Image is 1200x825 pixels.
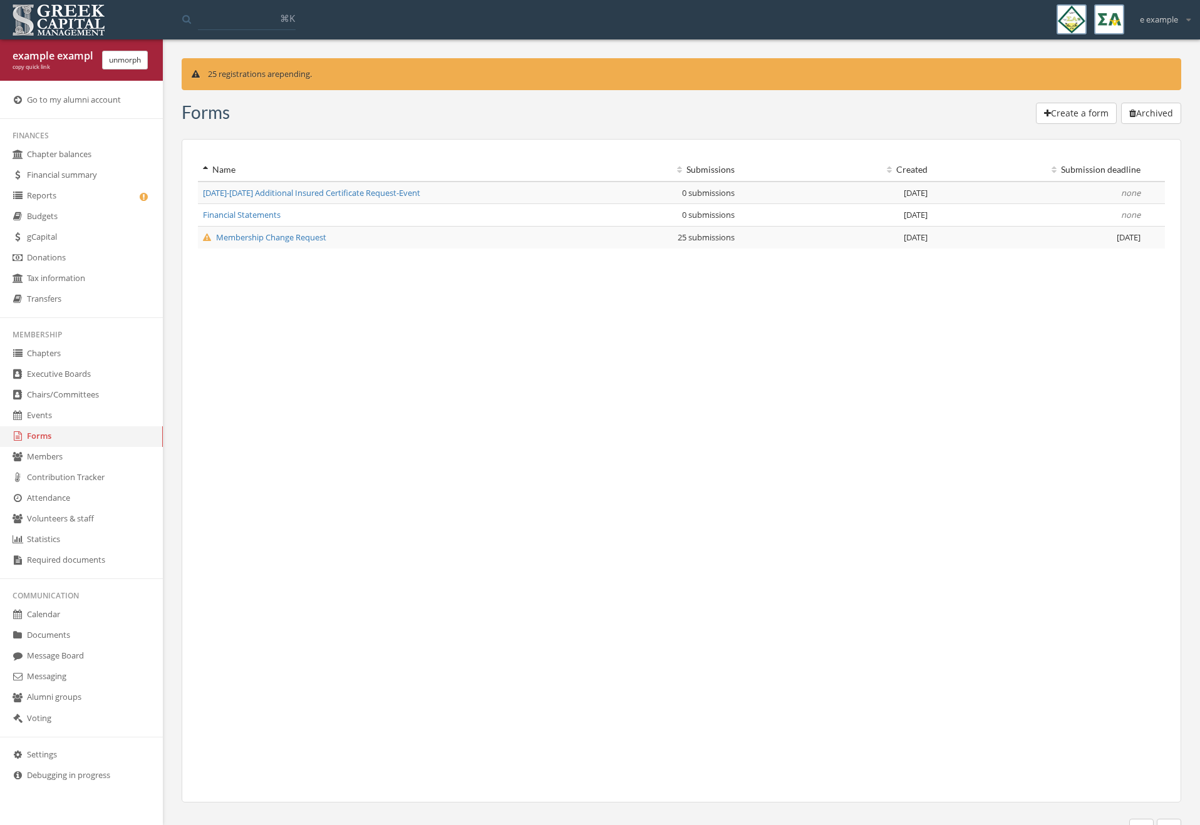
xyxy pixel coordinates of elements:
[933,158,1146,182] th: Submission deadline
[933,226,1146,248] td: [DATE]
[13,49,93,63] div: example example
[1121,209,1141,220] em: none
[13,63,93,71] div: copy quick link
[208,68,266,79] span: 25 registrations
[527,158,740,182] th: Submissions
[280,12,295,24] span: ⌘K
[1036,103,1117,124] button: Create a form
[203,209,281,220] a: Financial Statements
[740,158,933,182] th: Created
[102,51,148,69] button: unmorph
[203,187,420,198] a: [DATE]-[DATE] Additional Insured Certificate Request-Event
[678,232,735,243] span: 25 submissions
[182,58,1181,90] div: are pending.
[740,182,933,204] td: [DATE]
[682,209,735,220] span: 0 submissions
[1121,103,1181,124] button: Archived
[740,226,933,248] td: [DATE]
[1132,4,1191,26] div: e example
[1140,14,1178,26] span: e example
[182,103,230,122] h3: Form s
[740,204,933,227] td: [DATE]
[203,232,326,243] a: Membership Change Request
[682,187,735,198] span: 0 submissions
[198,158,527,182] th: Name
[1121,187,1141,198] em: none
